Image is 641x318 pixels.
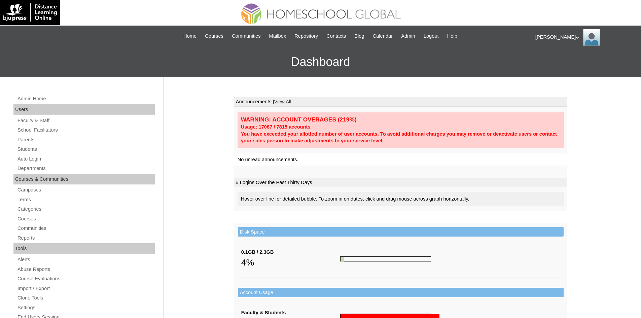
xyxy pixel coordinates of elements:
span: Repository [294,32,318,40]
a: Auto Login [17,155,155,163]
span: Home [183,32,197,40]
h3: Dashboard [3,47,638,77]
strong: Usage: 17087 / 7815 accounts [241,124,311,130]
a: Faculty & Staff [17,116,155,125]
a: Logout [420,32,442,40]
span: Help [447,32,457,40]
a: Admin Home [17,95,155,103]
span: Blog [354,32,364,40]
td: No unread announcements. [234,153,567,166]
a: Communities [228,32,264,40]
td: # Logins Over the Past Thirty Days [234,178,567,187]
a: Students [17,145,155,153]
span: Mailbox [269,32,286,40]
a: Parents [17,136,155,144]
td: Account Usage [238,288,564,297]
a: Mailbox [266,32,290,40]
a: Communities [17,224,155,233]
a: Courses [17,215,155,223]
a: Courses [202,32,227,40]
a: Terms [17,196,155,204]
div: Hover over line for detailed bubble. To zoom in on dates, click and drag mouse across graph horiz... [238,192,564,206]
a: Campuses [17,186,155,194]
a: Clone Tools [17,294,155,302]
div: Faculty & Students [241,309,340,316]
a: Calendar [369,32,396,40]
a: Categories [17,205,155,213]
a: Alerts [17,255,155,264]
div: 0.1GB / 2.3GB [241,249,340,256]
span: Logout [424,32,439,40]
span: Courses [205,32,223,40]
div: [PERSON_NAME] [535,29,634,46]
div: WARNING: ACCOUNT OVERAGES (219%) [241,116,561,123]
a: Admin [398,32,419,40]
a: Settings [17,304,155,312]
div: Tools [13,243,155,254]
a: School Facilitators [17,126,155,134]
a: Reports [17,234,155,242]
div: Users [13,104,155,115]
a: Contacts [323,32,349,40]
td: Announcements | [234,97,567,107]
a: View All [274,99,291,104]
div: 4% [241,256,340,269]
span: Communities [232,32,261,40]
a: Help [444,32,461,40]
a: Import / Export [17,284,155,293]
span: Admin [401,32,415,40]
div: You have exceeded your allotted number of user accounts. To avoid additional charges you may remo... [241,131,561,144]
img: logo-white.png [3,3,57,22]
a: Home [180,32,200,40]
span: Contacts [326,32,346,40]
a: Course Evaluations [17,275,155,283]
a: Abuse Reports [17,265,155,274]
td: Disk Space [238,227,564,237]
a: Blog [351,32,367,40]
a: Repository [291,32,321,40]
div: Courses & Communities [13,174,155,185]
span: Calendar [373,32,393,40]
img: Ariane Ebuen [583,29,600,46]
a: Departments [17,164,155,173]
